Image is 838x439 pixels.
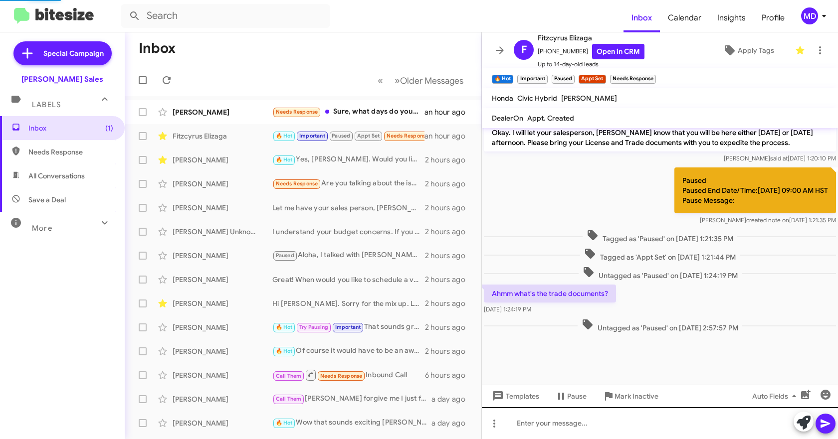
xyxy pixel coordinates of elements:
div: 2 hours ago [425,322,473,332]
span: Needs Response [320,373,363,379]
div: [PERSON_NAME] [173,418,272,428]
div: Of course it would have to be an awesome deal to earn your business. Which Pilots specifically we... [272,345,425,357]
div: Are you talking about the issue with the white paint on our 2018 Honda Fit? [272,178,425,189]
div: 6 hours ago [425,370,473,380]
span: (1) [105,123,113,133]
div: 2 hours ago [425,275,473,285]
div: Inbound Call [272,369,425,381]
div: 2 hours ago [425,155,473,165]
button: Templates [482,387,547,405]
p: Ahmm what's the trade documents? [484,285,616,302]
button: Mark Inactive [595,387,666,405]
span: Needs Response [387,133,429,139]
small: Appt Set [579,75,606,84]
button: Auto Fields [744,387,808,405]
div: 2 hours ago [425,346,473,356]
span: Labels [32,100,61,109]
span: Insights [709,3,754,32]
nav: Page navigation example [372,70,469,91]
div: [PERSON_NAME] [173,275,272,285]
small: Important [517,75,547,84]
button: Previous [372,70,389,91]
div: a day ago [431,418,473,428]
span: More [32,224,52,233]
a: Inbox [624,3,660,32]
div: [PERSON_NAME] forgive me I just finished with a meeting and I have to get to the airport. Can you... [272,393,431,405]
span: Untagged as 'Paused' on [DATE] 1:24:19 PM [579,266,742,281]
span: Up to 14-day-old leads [538,59,644,69]
div: Yes, [PERSON_NAME]. Would you like to stop by [DATE] or sometime this weekend? [272,154,425,165]
span: Untagged as 'Paused' on [DATE] 2:57:57 PM [578,318,742,333]
span: Templates [490,387,539,405]
div: [PERSON_NAME] [173,370,272,380]
span: Paused [332,133,350,139]
div: MD [801,7,818,24]
div: 2 hours ago [425,179,473,189]
div: Wow that sounds exciting [PERSON_NAME]! What time frame should I be following up with you? [272,417,431,429]
span: created note on [746,216,789,224]
span: 🔥 Hot [276,133,293,139]
span: Needs Response [28,147,113,157]
span: [PERSON_NAME] [561,94,617,103]
div: Let me have your sales person, [PERSON_NAME], check on that for you - and I'll let you know [272,203,425,213]
span: Try Pausing [299,324,328,330]
span: Appt. Created [527,114,574,123]
div: Aloha, I talked with [PERSON_NAME] and [PERSON_NAME]. I live Hilo so I won't be able to come by a... [272,250,425,261]
span: Inbox [28,123,113,133]
a: Special Campaign [13,41,112,65]
input: Search [121,4,330,28]
span: [PHONE_NUMBER] [538,44,644,59]
small: 🔥 Hot [492,75,513,84]
p: Paused Paused End Date/Time:[DATE] 09:00 AM HST Pause Message: [674,167,836,213]
span: Important [335,324,361,330]
p: Okay. I will let your salesperson, [PERSON_NAME] know that you will be here either [DATE] or [DAT... [484,124,836,151]
span: Fitzcyrus Elizaga [538,32,644,44]
span: Apply Tags [738,41,774,59]
span: Auto Fields [752,387,800,405]
div: Great! When would you like to schedule a visit to discuss the details and make arrangements for y... [272,275,425,285]
span: DealerOn [492,114,523,123]
div: a day ago [431,394,473,404]
span: » [395,74,400,87]
div: 2 hours ago [425,251,473,261]
div: [PERSON_NAME] [173,179,272,189]
small: Needs Response [610,75,656,84]
span: Honda [492,94,513,103]
div: I understand your budget concerns. If you see something on our website that would be close and I'... [272,227,425,237]
div: [PERSON_NAME] [173,203,272,213]
div: [PERSON_NAME] [173,346,272,356]
div: [PERSON_NAME] [173,322,272,332]
span: Pause [567,387,587,405]
span: [PERSON_NAME] [DATE] 1:20:10 PM [724,154,836,162]
span: said at [770,154,788,162]
span: Tagged as 'Paused' on [DATE] 1:21:35 PM [583,229,737,244]
span: Older Messages [400,75,463,86]
div: Ahmm what's the trade documents? [272,130,424,142]
span: 🔥 Hot [276,348,293,354]
span: Call Them [276,373,302,379]
span: Mark Inactive [615,387,658,405]
span: Tagged as 'Appt Set' on [DATE] 1:21:44 PM [580,248,740,262]
span: Calendar [660,3,709,32]
h1: Inbox [139,40,176,56]
div: an hour ago [424,131,473,141]
span: Paused [276,252,294,259]
div: Hi [PERSON_NAME]. Sorry for the mix up. Looks like this one is an automatic. Is that what you wer... [272,298,425,308]
span: All Conversations [28,171,85,181]
span: 🔥 Hot [276,324,293,330]
span: Important [299,133,325,139]
span: Appt Set [357,133,380,139]
span: « [378,74,383,87]
div: [PERSON_NAME] Sales [21,74,103,84]
div: Fitzcyrus Elizaga [173,131,272,141]
span: [DATE] 1:24:19 PM [484,305,531,313]
div: That sounds great! Just let me know when you're available, and we can schedule a convenient time ... [272,321,425,333]
small: Paused [552,75,575,84]
span: Civic Hybrid [517,94,557,103]
div: 2 hours ago [425,298,473,308]
span: Call Them [276,396,302,402]
div: [PERSON_NAME] [173,298,272,308]
span: Special Campaign [43,48,104,58]
span: Needs Response [276,180,318,187]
